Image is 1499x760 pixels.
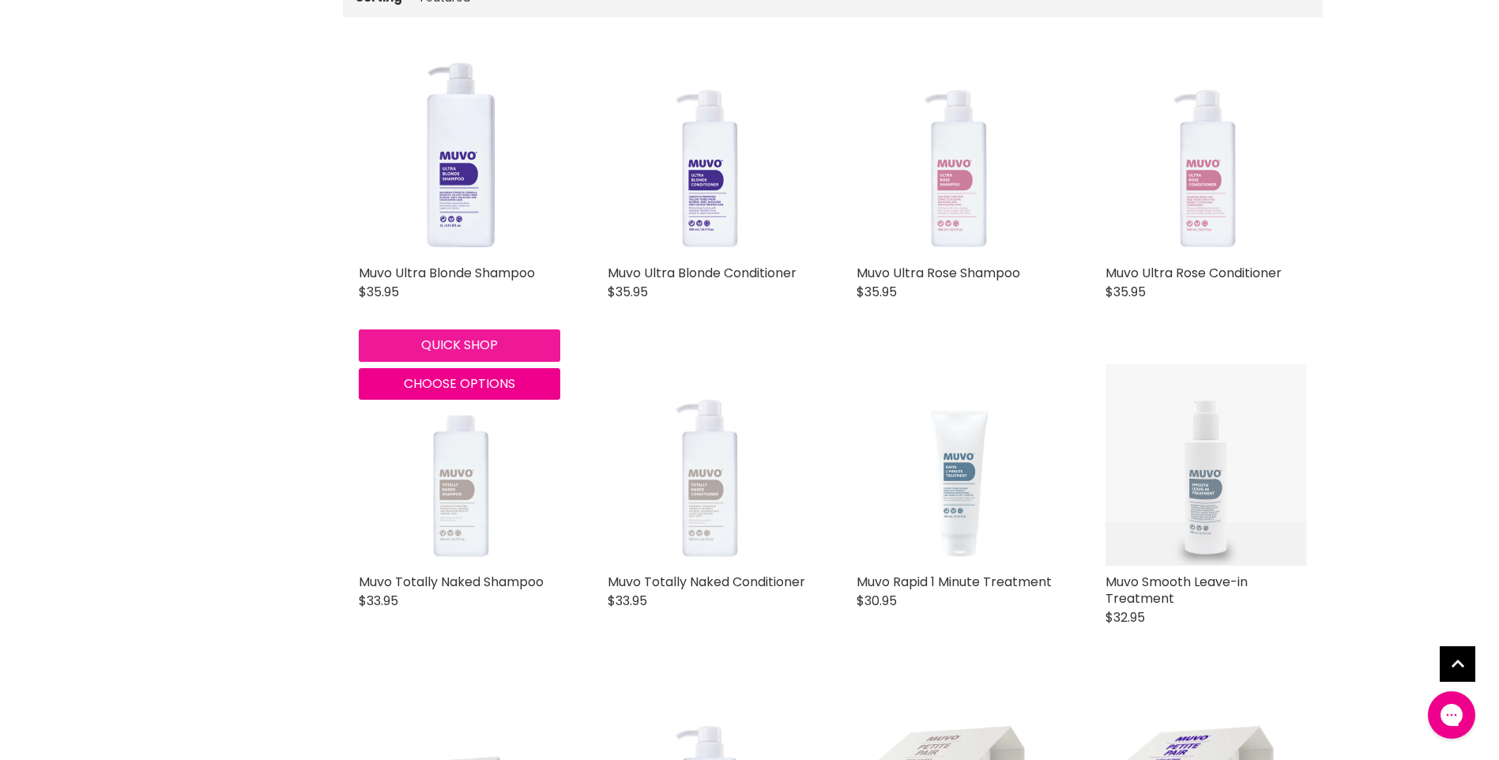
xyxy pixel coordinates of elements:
[857,264,1020,282] a: Muvo Ultra Rose Shampoo
[1105,264,1282,282] a: Muvo Ultra Rose Conditioner
[359,573,544,591] a: Muvo Totally Naked Shampoo
[359,364,560,566] img: Muvo Totally Naked Shampoo
[359,329,560,361] button: Quick shop
[857,283,897,301] span: $35.95
[608,55,809,257] a: Muvo Ultra Blonde Conditioner Muvo Ultra Blonde Conditioner
[1105,364,1307,566] img: Muvo Smooth Leave-in Treatment
[857,592,897,610] span: $30.95
[404,374,515,393] span: Choose options
[608,364,809,566] img: Muvo Totally Naked Conditioner
[608,55,809,257] img: Muvo Ultra Blonde Conditioner
[359,368,560,400] button: Choose options
[1105,573,1248,608] a: Muvo Smooth Leave-in Treatment
[608,573,805,591] a: Muvo Totally Naked Conditioner
[359,364,560,566] a: Muvo Totally Naked Shampoo Muvo Totally Naked Shampoo
[359,283,399,301] span: $35.95
[1105,364,1307,566] a: Muvo Smooth Leave-in Treatment Muvo Smooth Leave-in Treatment
[857,364,1058,566] a: Muvo Rapid 1 Minute Treatment Muvo Rapid 1 Minute Treatment
[1420,686,1483,744] iframe: Gorgias live chat messenger
[608,264,797,282] a: Muvo Ultra Blonde Conditioner
[857,573,1052,591] a: Muvo Rapid 1 Minute Treatment
[1105,608,1145,626] span: $32.95
[857,55,1058,257] img: Muvo Ultra Rose Shampoo
[359,264,535,282] a: Muvo Ultra Blonde Shampoo
[1105,283,1146,301] span: $35.95
[359,55,560,257] a: Muvo Ultra Blonde Shampoo Muvo Ultra Blonde Shampoo
[857,364,1058,566] img: Muvo Rapid 1 Minute Treatment
[608,364,809,566] a: Muvo Totally Naked Conditioner Muvo Totally Naked Conditioner
[359,55,560,257] img: Muvo Ultra Blonde Shampoo
[1105,55,1307,257] img: Muvo Ultra Rose Conditioner
[359,592,398,610] span: $33.95
[608,283,648,301] span: $35.95
[608,592,647,610] span: $33.95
